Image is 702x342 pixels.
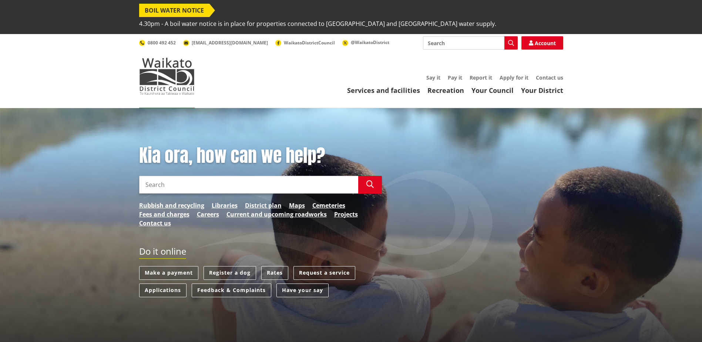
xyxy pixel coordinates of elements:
[139,176,358,194] input: Search input
[139,219,171,228] a: Contact us
[148,40,176,46] span: 0800 492 452
[139,4,209,17] span: BOIL WATER NOTICE
[351,39,389,46] span: @WaikatoDistrict
[212,201,238,210] a: Libraries
[500,74,528,81] a: Apply for it
[197,210,219,219] a: Careers
[139,246,186,259] h2: Do it online
[448,74,462,81] a: Pay it
[139,58,195,95] img: Waikato District Council - Te Kaunihera aa Takiwaa o Waikato
[204,266,256,280] a: Register a dog
[521,36,563,50] a: Account
[226,210,327,219] a: Current and upcoming roadworks
[139,284,187,297] a: Applications
[293,266,355,280] a: Request a service
[192,40,268,46] span: [EMAIL_ADDRESS][DOMAIN_NAME]
[192,284,271,297] a: Feedback & Complaints
[312,201,345,210] a: Cemeteries
[342,39,389,46] a: @WaikatoDistrict
[536,74,563,81] a: Contact us
[139,201,204,210] a: Rubbish and recycling
[261,266,288,280] a: Rates
[139,266,198,280] a: Make a payment
[139,40,176,46] a: 0800 492 452
[139,210,189,219] a: Fees and charges
[276,284,329,297] a: Have your say
[521,86,563,95] a: Your District
[423,36,518,50] input: Search input
[139,17,496,30] span: 4.30pm - A boil water notice is in place for properties connected to [GEOGRAPHIC_DATA] and [GEOGR...
[334,210,358,219] a: Projects
[470,74,492,81] a: Report it
[289,201,305,210] a: Maps
[284,40,335,46] span: WaikatoDistrictCouncil
[245,201,282,210] a: District plan
[471,86,514,95] a: Your Council
[275,40,335,46] a: WaikatoDistrictCouncil
[139,145,382,167] h1: Kia ora, how can we help?
[426,74,440,81] a: Say it
[347,86,420,95] a: Services and facilities
[183,40,268,46] a: [EMAIL_ADDRESS][DOMAIN_NAME]
[427,86,464,95] a: Recreation
[668,311,695,338] iframe: Messenger Launcher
